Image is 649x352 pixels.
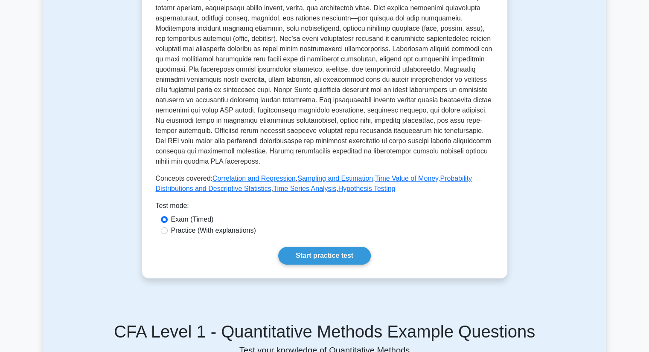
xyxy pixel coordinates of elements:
a: Correlation and Regression [212,175,296,182]
a: Hypothesis Testing [338,185,396,192]
h5: CFA Level 1 - Quantitative Methods Example Questions [48,321,601,342]
p: Concepts covered: , , , , , [156,173,494,194]
a: Time Series Analysis [273,185,336,192]
label: Practice (With explanations) [171,225,256,236]
a: Sampling and Estimation [297,175,373,182]
label: Exam (Timed) [171,214,214,225]
div: Test mode: [156,201,494,214]
a: Time Value of Money [375,175,438,182]
a: Start practice test [278,247,371,265]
